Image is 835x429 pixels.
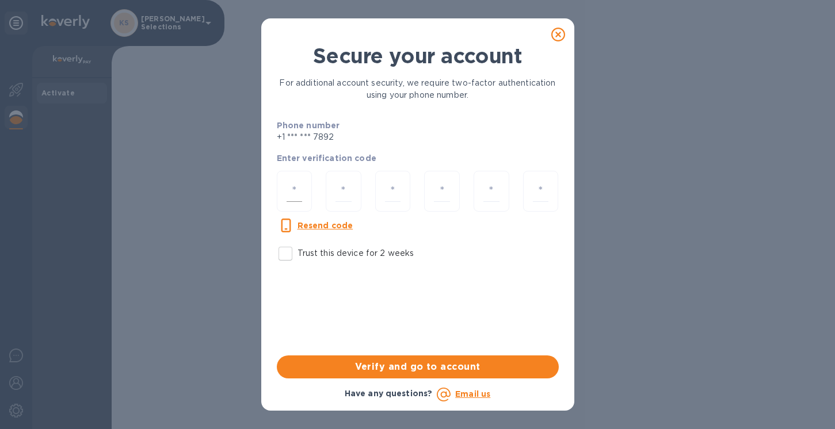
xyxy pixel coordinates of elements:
p: For additional account security, we require two-factor authentication using your phone number. [277,77,559,101]
span: Verify and go to account [286,360,550,374]
h1: Secure your account [277,44,559,68]
b: Have any questions? [345,389,433,398]
u: Resend code [298,221,353,230]
p: Trust this device for 2 weeks [298,247,414,259]
p: Enter verification code [277,152,559,164]
a: Email us [455,389,490,399]
button: Verify and go to account [277,355,559,378]
b: Phone number [277,121,340,130]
